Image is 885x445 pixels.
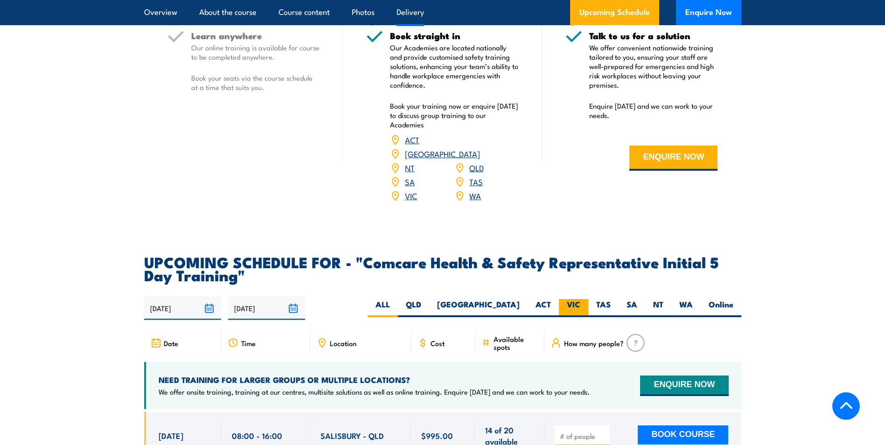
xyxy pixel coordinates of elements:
[429,299,528,317] label: [GEOGRAPHIC_DATA]
[421,430,453,441] span: $995.00
[405,162,415,173] a: NT
[232,430,282,441] span: 08:00 - 16:00
[228,296,305,320] input: To date
[144,296,221,320] input: From date
[405,190,417,201] a: VIC
[431,339,445,347] span: Cost
[469,190,481,201] a: WA
[191,43,320,62] p: Our online training is available for course to be completed anywhere.
[390,101,519,129] p: Book your training now or enquire [DATE] to discuss group training to our Academies
[390,31,519,40] h5: Book straight in
[528,299,559,317] label: ACT
[589,31,718,40] h5: Talk to us for a solution
[469,176,483,187] a: TAS
[671,299,701,317] label: WA
[321,430,384,441] span: SALISBURY - QLD
[191,31,320,40] h5: Learn anywhere
[629,146,718,171] button: ENQUIRE NOW
[159,375,590,385] h4: NEED TRAINING FOR LARGER GROUPS OR MULTIPLE LOCATIONS?
[164,339,178,347] span: Date
[191,73,320,92] p: Book your seats via the course schedule at a time that suits you.
[398,299,429,317] label: QLD
[330,339,356,347] span: Location
[159,387,590,396] p: We offer onsite training, training at our centres, multisite solutions as well as online training...
[701,299,741,317] label: Online
[494,335,538,351] span: Available spots
[619,299,645,317] label: SA
[241,339,256,347] span: Time
[159,430,183,441] span: [DATE]
[469,162,484,173] a: QLD
[640,375,728,396] button: ENQUIRE NOW
[390,43,519,90] p: Our Academies are located nationally and provide customised safety training solutions, enhancing ...
[560,431,606,441] input: # of people
[144,255,741,281] h2: UPCOMING SCHEDULE FOR - "Comcare Health & Safety Representative Initial 5 Day Training"
[588,299,619,317] label: TAS
[589,101,718,120] p: Enquire [DATE] and we can work to your needs.
[405,134,419,145] a: ACT
[559,299,588,317] label: VIC
[368,299,398,317] label: ALL
[405,148,480,159] a: [GEOGRAPHIC_DATA]
[564,339,624,347] span: How many people?
[405,176,415,187] a: SA
[589,43,718,90] p: We offer convenient nationwide training tailored to you, ensuring your staff are well-prepared fo...
[645,299,671,317] label: NT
